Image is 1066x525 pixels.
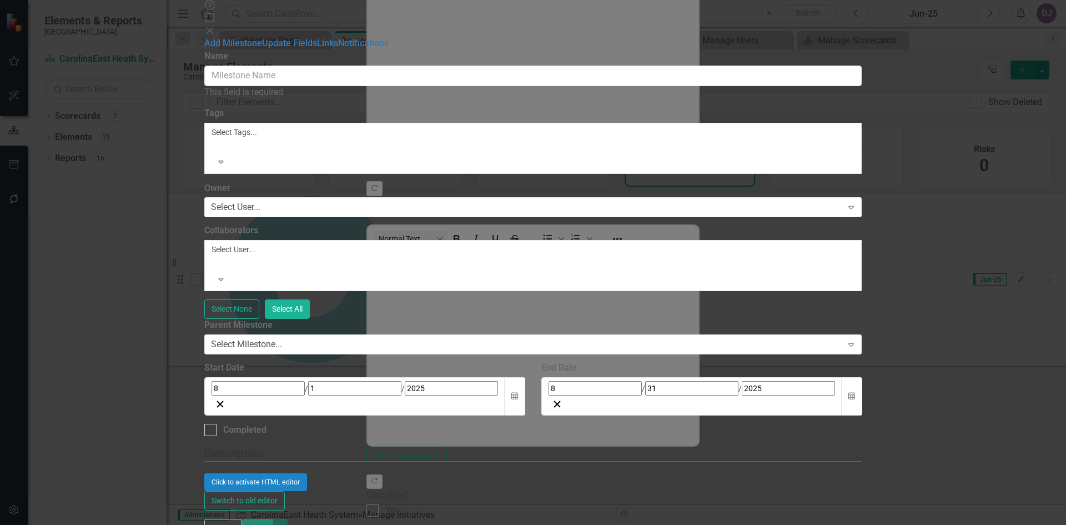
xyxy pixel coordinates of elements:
div: Select Milestone... [211,338,282,351]
legend: Description [204,445,862,462]
div: Start Date [204,362,525,374]
input: Milestone Name [204,66,862,86]
a: Notifications [338,38,389,48]
div: Completed [223,424,266,437]
button: Click to activate HTML editor [204,473,307,491]
a: Update Fields [262,38,317,48]
button: Select None [204,299,259,319]
span: / [642,384,645,393]
label: Owner [204,182,862,195]
button: Switch to old editor [204,491,285,511]
a: Add Milestone [204,38,262,48]
label: Name [204,50,228,63]
div: Select User... [211,201,260,214]
button: Select All [265,299,310,319]
span: / [401,384,405,393]
div: This field is required [204,86,862,99]
label: Parent Milestone [204,319,862,332]
div: Select Tags... [212,127,855,138]
div: Select User... [212,244,855,255]
div: End Date [541,362,862,374]
label: Collaborators [204,224,862,237]
span: / [305,384,308,393]
a: Links [317,38,338,48]
span: / [738,384,742,393]
label: Tags [204,107,862,120]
